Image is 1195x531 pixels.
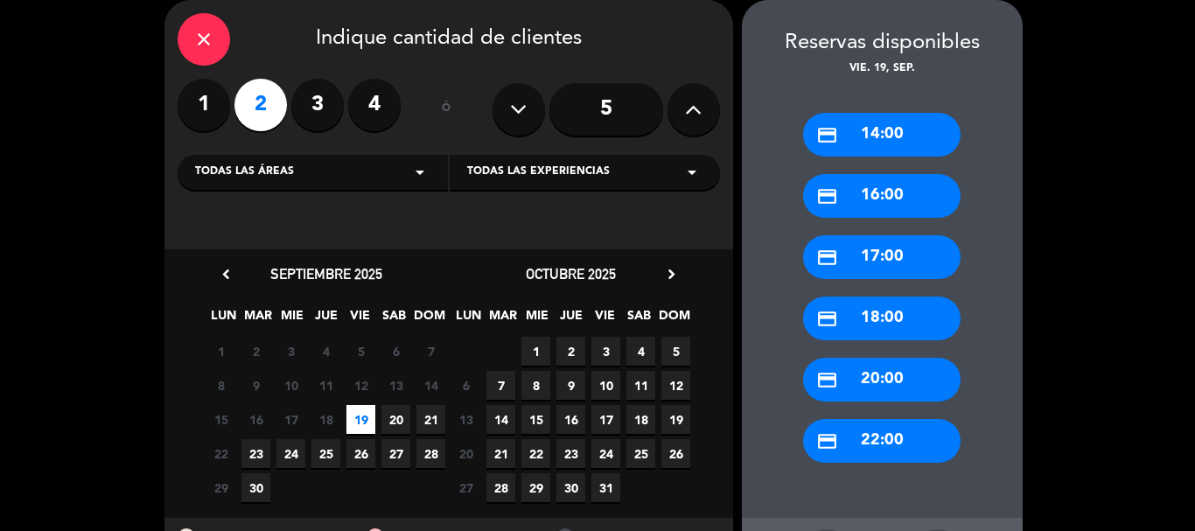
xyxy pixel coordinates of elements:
[661,337,690,366] span: 5
[556,305,585,334] span: JUE
[661,439,690,468] span: 26
[193,29,214,50] i: close
[346,337,375,366] span: 5
[816,369,838,391] i: credit_card
[381,439,410,468] span: 27
[209,305,238,334] span: LUN
[416,439,445,468] span: 28
[661,371,690,400] span: 12
[521,439,550,468] span: 22
[206,473,235,502] span: 29
[241,371,270,400] span: 9
[381,337,410,366] span: 6
[803,113,961,157] div: 14:00
[409,162,430,183] i: arrow_drop_down
[381,371,410,400] span: 13
[556,337,585,366] span: 2
[626,337,655,366] span: 4
[556,473,585,502] span: 30
[241,473,270,502] span: 30
[742,26,1023,60] div: Reservas disponibles
[348,79,401,131] label: 4
[451,473,480,502] span: 27
[816,308,838,330] i: credit_card
[346,371,375,400] span: 12
[626,371,655,400] span: 11
[625,305,653,334] span: SAB
[311,371,340,400] span: 11
[591,337,620,366] span: 3
[217,265,235,283] i: chevron_left
[816,185,838,207] i: credit_card
[521,371,550,400] span: 8
[816,430,838,452] i: credit_card
[346,439,375,468] span: 26
[414,305,443,334] span: DOM
[659,305,688,334] span: DOM
[556,405,585,434] span: 16
[346,405,375,434] span: 19
[270,265,382,283] span: septiembre 2025
[591,439,620,468] span: 24
[467,164,610,181] span: Todas las experiencias
[591,371,620,400] span: 10
[522,305,551,334] span: MIE
[206,371,235,400] span: 8
[178,13,720,66] div: Indique cantidad de clientes
[451,405,480,434] span: 13
[486,371,515,400] span: 7
[241,439,270,468] span: 23
[381,405,410,434] span: 20
[418,79,475,140] div: ó
[311,337,340,366] span: 4
[521,337,550,366] span: 1
[195,164,294,181] span: Todas las áreas
[234,79,287,131] label: 2
[416,405,445,434] span: 21
[591,305,619,334] span: VIE
[276,439,305,468] span: 24
[206,405,235,434] span: 15
[488,305,517,334] span: MAR
[206,439,235,468] span: 22
[662,265,681,283] i: chevron_right
[241,337,270,366] span: 2
[291,79,344,131] label: 3
[311,305,340,334] span: JUE
[486,405,515,434] span: 14
[626,439,655,468] span: 25
[816,124,838,146] i: credit_card
[416,371,445,400] span: 14
[556,371,585,400] span: 9
[591,473,620,502] span: 31
[742,60,1023,78] div: vie. 19, sep.
[526,265,616,283] span: octubre 2025
[178,79,230,131] label: 1
[591,405,620,434] span: 17
[380,305,409,334] span: SAB
[803,174,961,218] div: 16:00
[416,337,445,366] span: 7
[241,405,270,434] span: 16
[276,405,305,434] span: 17
[816,247,838,269] i: credit_card
[556,439,585,468] span: 23
[311,439,340,468] span: 25
[661,405,690,434] span: 19
[206,337,235,366] span: 1
[803,235,961,279] div: 17:00
[346,305,374,334] span: VIE
[803,358,961,402] div: 20:00
[276,337,305,366] span: 3
[521,405,550,434] span: 15
[803,297,961,340] div: 18:00
[486,473,515,502] span: 28
[276,371,305,400] span: 10
[243,305,272,334] span: MAR
[451,371,480,400] span: 6
[277,305,306,334] span: MIE
[681,162,702,183] i: arrow_drop_down
[486,439,515,468] span: 21
[521,473,550,502] span: 29
[803,419,961,463] div: 22:00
